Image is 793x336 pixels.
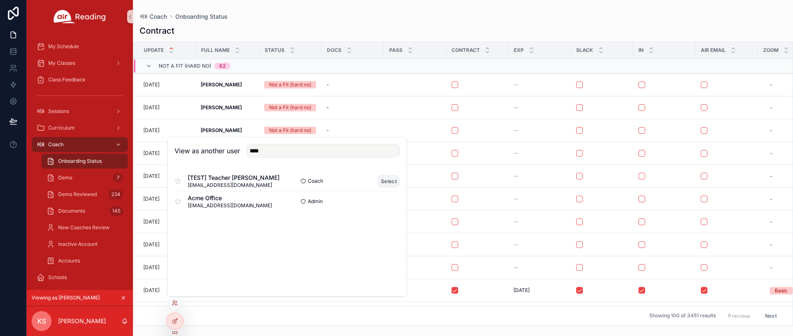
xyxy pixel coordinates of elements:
[201,127,254,134] a: [PERSON_NAME]
[143,241,160,248] p: [DATE]
[144,47,164,54] span: Update
[513,81,518,88] span: --
[27,33,133,290] div: scrollable content
[770,172,772,180] span: -
[58,191,97,198] span: Demo Reviewed
[143,104,160,111] p: [DATE]
[143,104,191,111] a: [DATE]
[378,175,400,187] button: Select
[109,189,123,199] div: 234
[513,150,566,157] a: --
[143,218,191,225] a: [DATE]
[188,182,280,189] span: [EMAIL_ADDRESS][DOMAIN_NAME]
[32,72,128,87] a: Class Feedback
[701,47,726,54] span: Air Email
[264,104,317,111] a: Not a Fit (hard no)
[110,206,123,216] div: 145
[327,104,329,111] span: -
[514,47,524,54] span: Exp
[140,12,167,21] a: Coach
[42,220,128,235] a: New Coaches Review
[48,76,86,83] span: Class Feedback
[649,313,716,319] span: Showing 100 of 3451 results
[143,127,160,134] p: [DATE]
[513,218,518,225] span: --
[113,173,123,183] div: 7
[42,253,128,268] a: Accounts
[143,81,160,88] p: [DATE]
[140,25,174,37] h1: Contract
[513,81,566,88] a: --
[143,196,191,202] a: [DATE]
[48,274,67,281] span: Schools
[143,264,160,271] p: [DATE]
[201,81,254,88] a: [PERSON_NAME]
[42,187,128,202] a: Demo Reviewed234
[513,218,566,225] a: --
[42,154,128,169] a: Onboarding Status
[143,173,191,179] a: [DATE]
[58,224,110,231] span: New Coaches Review
[42,170,128,185] a: Demo7
[58,258,80,264] span: Accounts
[513,150,518,157] span: --
[638,47,643,54] span: In
[269,127,311,134] div: Not a Fit (hard no)
[143,173,160,179] p: [DATE]
[48,125,75,131] span: Curriculum
[143,287,160,294] p: [DATE]
[58,208,85,214] span: Documents
[143,196,160,202] p: [DATE]
[513,287,530,294] span: [DATE]
[513,241,566,248] a: --
[143,150,160,157] p: [DATE]
[175,12,228,21] a: Onboarding Status
[264,81,317,88] a: Not a Fit (hard no)
[269,81,311,88] div: Not a Fit (hard no)
[513,241,518,248] span: --
[264,127,317,134] a: Not a Fit (hard no)
[770,149,772,157] span: -
[32,56,128,71] a: My Classes
[48,108,69,115] span: Sessions
[143,287,191,294] a: [DATE]
[775,287,788,294] div: Basic
[308,178,323,184] span: Coach
[513,196,566,202] a: --
[188,194,272,202] span: Acme Office
[513,173,566,179] a: --
[32,120,128,135] a: Curriculum
[143,150,191,157] a: [DATE]
[513,264,518,271] span: --
[327,81,379,88] a: -
[58,158,102,164] span: Onboarding Status
[513,104,518,111] span: --
[513,264,566,271] a: --
[308,198,323,205] span: Admin
[219,63,226,69] div: 62
[201,104,242,110] strong: [PERSON_NAME]
[389,47,403,54] span: Pass
[327,127,379,134] a: -
[32,270,128,285] a: Schools
[48,43,79,50] span: My Schedule
[770,218,772,226] span: -
[48,60,75,66] span: My Classes
[327,104,379,111] a: -
[327,81,329,88] span: -
[143,81,191,88] a: [DATE]
[513,127,566,134] a: --
[770,263,772,272] span: -
[54,10,106,23] img: App logo
[576,47,593,54] span: Slack
[143,218,160,225] p: [DATE]
[265,47,285,54] span: Status
[32,294,100,301] span: Viewing as [PERSON_NAME]
[201,81,242,88] strong: [PERSON_NAME]
[269,104,311,111] div: Not a Fit (hard no)
[58,174,72,181] span: Demo
[513,287,566,294] a: [DATE]
[143,127,191,134] a: [DATE]
[143,264,191,271] a: [DATE]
